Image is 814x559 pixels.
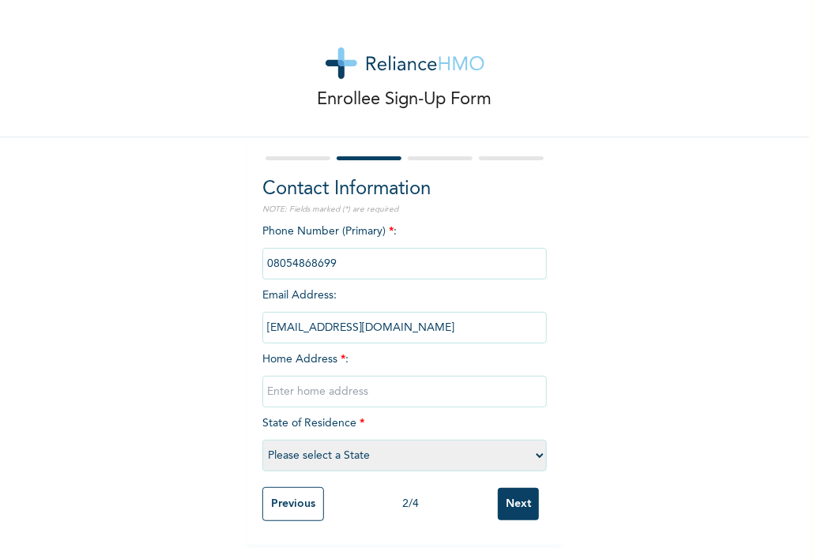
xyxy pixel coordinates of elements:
[262,204,547,216] p: NOTE: Fields marked (*) are required
[498,488,539,520] input: Next
[326,47,484,79] img: logo
[318,87,492,113] p: Enrollee Sign-Up Form
[262,226,547,269] span: Phone Number (Primary) :
[262,487,324,521] input: Previous
[262,175,547,204] h2: Contact Information
[262,290,547,333] span: Email Address :
[324,496,498,512] div: 2 / 4
[262,312,547,343] input: Enter email Address
[262,354,547,397] span: Home Address :
[262,418,547,461] span: State of Residence
[262,376,547,407] input: Enter home address
[262,248,547,279] input: Enter Primary Phone Number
